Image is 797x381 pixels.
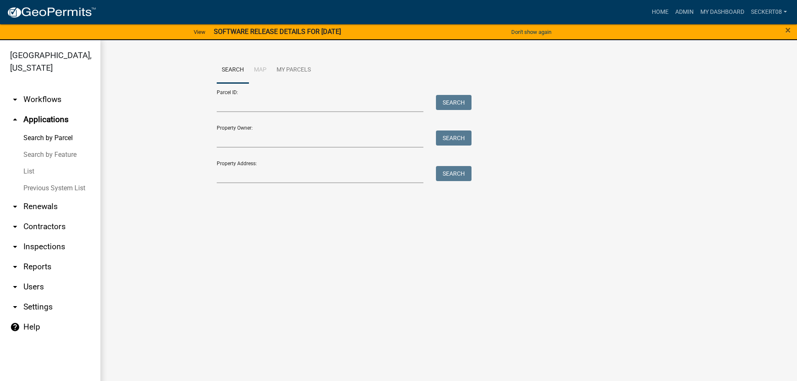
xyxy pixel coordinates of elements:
button: Search [436,130,472,146]
i: help [10,322,20,332]
a: Home [648,4,672,20]
span: × [785,24,791,36]
i: arrow_drop_down [10,202,20,212]
i: arrow_drop_down [10,222,20,232]
a: View [190,25,209,39]
i: arrow_drop_down [10,262,20,272]
i: arrow_drop_down [10,242,20,252]
a: My Parcels [272,57,316,84]
a: My Dashboard [697,4,748,20]
i: arrow_drop_up [10,115,20,125]
i: arrow_drop_down [10,282,20,292]
a: seckert08 [748,4,790,20]
button: Close [785,25,791,35]
a: Admin [672,4,697,20]
i: arrow_drop_down [10,302,20,312]
a: Search [217,57,249,84]
i: arrow_drop_down [10,95,20,105]
button: Don't show again [508,25,555,39]
button: Search [436,166,472,181]
button: Search [436,95,472,110]
strong: SOFTWARE RELEASE DETAILS FOR [DATE] [214,28,341,36]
